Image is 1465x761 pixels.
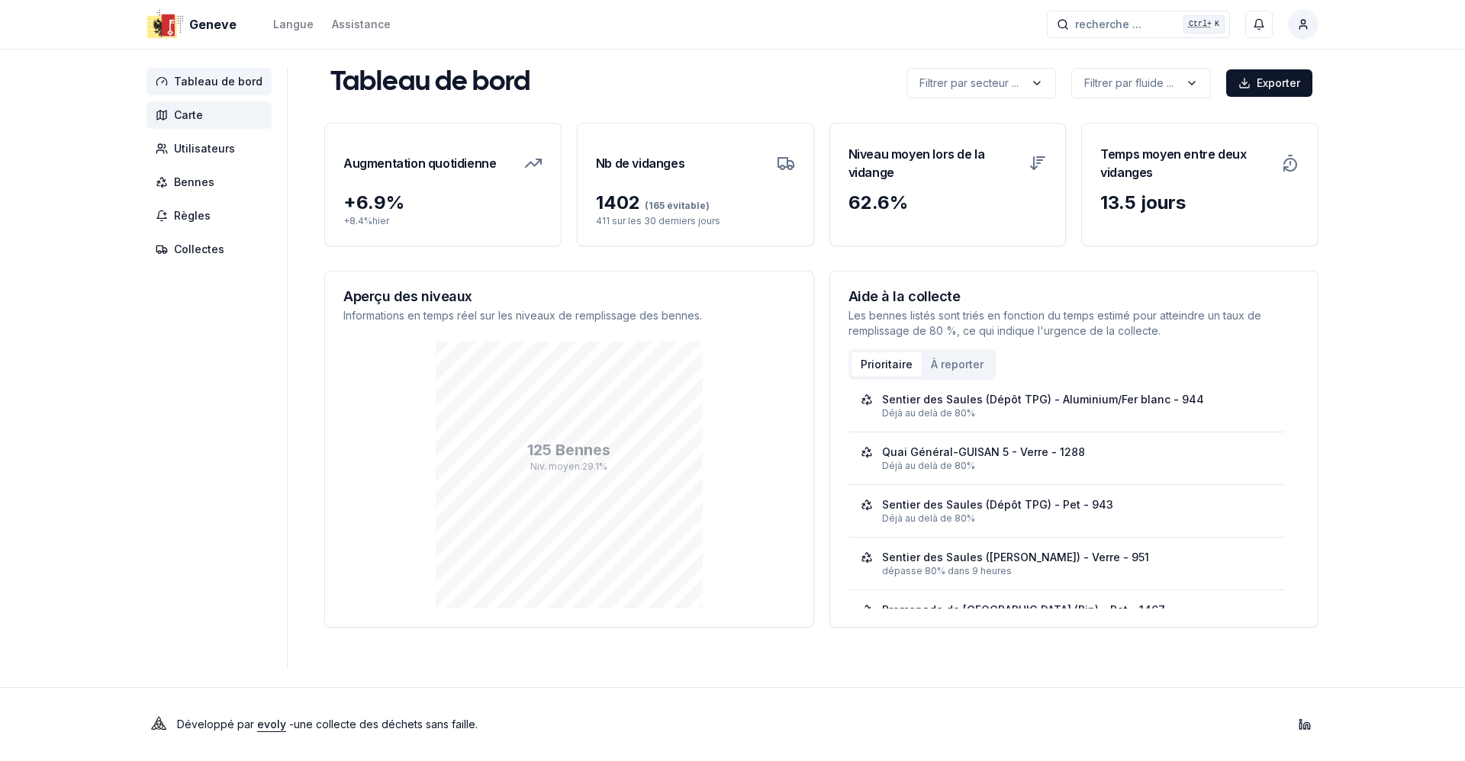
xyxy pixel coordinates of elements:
p: Les bennes listés sont triés en fonction du temps estimé pour atteindre un taux de remplissage de... [848,308,1300,339]
a: Sentier des Saules ([PERSON_NAME]) - Verre - 951dépasse 80% dans 9 heures [861,550,1273,577]
div: Déjà au delà de 80% [882,407,1273,419]
button: Exporter [1226,69,1312,97]
a: evoly [257,718,286,730]
div: Promenade de [GEOGRAPHIC_DATA] (Pin) - Pet - 1467 [882,602,1165,618]
div: + 6.9 % [343,191,543,215]
span: Bennes [174,175,214,190]
h1: Tableau de bord [330,68,530,98]
div: Sentier des Saules (Dépôt TPG) - Pet - 943 [882,497,1113,512]
span: Collectes [174,242,224,257]
button: À reporter [922,352,993,377]
button: label [906,68,1056,98]
img: Geneve Logo [146,6,183,43]
a: Tableau de bord [146,68,278,95]
span: Geneve [189,15,237,34]
p: 411 sur les 30 derniers jours [596,215,795,227]
p: + 8.4 % hier [343,215,543,227]
p: Développé par - une collecte des déchets sans faille . [177,714,478,735]
a: Carte [146,101,278,129]
span: Utilisateurs [174,141,235,156]
a: Promenade de [GEOGRAPHIC_DATA] (Pin) - Pet - 1467 [861,602,1273,630]
a: Utilisateurs [146,135,278,162]
button: recherche ...Ctrl+K [1047,11,1230,38]
p: Filtrer par fluide ... [1084,75,1174,91]
h3: Augmentation quotidienne [343,142,496,185]
div: Sentier des Saules (Dépôt TPG) - Aluminium/Fer blanc - 944 [882,392,1204,407]
div: dépasse 80% dans 9 heures [882,565,1273,577]
a: Assistance [332,15,391,34]
span: Tableau de bord [174,74,262,89]
div: 13.5 jours [1100,191,1299,215]
h3: Aperçu des niveaux [343,290,795,303]
h3: Niveau moyen lors de la vidange [848,142,1020,185]
div: 62.6 % [848,191,1048,215]
a: Geneve [146,15,243,34]
div: Sentier des Saules ([PERSON_NAME]) - Verre - 951 [882,550,1149,565]
a: Sentier des Saules (Dépôt TPG) - Aluminium/Fer blanc - 944Déjà au delà de 80% [861,392,1273,419]
p: Filtrer par secteur ... [919,75,1019,91]
img: Evoly Logo [146,712,171,737]
a: Quai Général-GUISAN 5 - Verre - 1288Déjà au delà de 80% [861,445,1273,472]
a: Règles [146,202,278,230]
span: Règles [174,208,211,223]
p: Informations en temps réel sur les niveaux de remplissage des bennes. [343,308,795,323]
span: recherche ... [1075,17,1141,32]
span: (165 évitable) [640,200,710,211]
div: 1402 [596,191,795,215]
h3: Nb de vidanges [596,142,684,185]
a: Sentier des Saules (Dépôt TPG) - Pet - 943Déjà au delà de 80% [861,497,1273,525]
h3: Aide à la collecte [848,290,1300,303]
button: Prioritaire [852,352,922,377]
a: Bennes [146,169,278,196]
span: Carte [174,108,203,123]
div: Langue [273,17,314,32]
h3: Temps moyen entre deux vidanges [1100,142,1272,185]
button: Langue [273,15,314,34]
div: Quai Général-GUISAN 5 - Verre - 1288 [882,445,1085,460]
div: Déjà au delà de 80% [882,512,1273,525]
button: label [1071,68,1211,98]
div: Déjà au delà de 80% [882,460,1273,472]
a: Collectes [146,236,278,263]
